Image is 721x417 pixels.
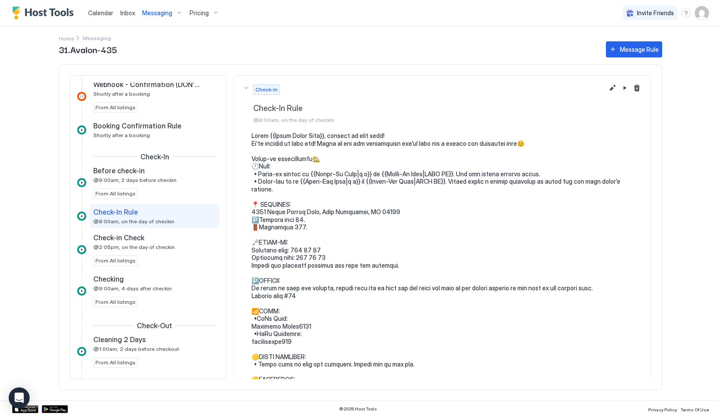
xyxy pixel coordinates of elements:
[93,177,177,183] span: @9:00am, 2 days before checkin
[88,8,113,17] a: Calendar
[137,321,172,330] span: Check-Out
[93,335,146,344] span: Cleaning 2 Days
[93,244,175,250] span: @2:05pm, on the day of checkin
[42,405,68,413] a: Google Play Store
[93,285,172,292] span: @9:00am, 4 days after checkin
[680,407,709,412] span: Terms Of Use
[93,218,174,225] span: @8:00am, on the day of checkin
[12,7,78,20] a: Host Tools Logo
[83,35,111,41] span: Breadcrumb
[620,45,659,54] div: Message Rule
[339,406,377,412] span: © 2025 Host Tools
[59,43,597,56] span: 31.Avalon-435
[93,166,145,175] span: Before check-in
[93,121,181,130] span: Booking Confirmation Rule
[95,104,136,111] span: From All listings
[619,83,630,93] button: Pause Message Rule
[93,346,179,352] span: @1:00am, 2 days before checkout
[680,404,709,414] a: Terms Of Use
[93,208,138,216] span: Check-In Rule
[695,6,709,20] div: User profile
[120,8,135,17] a: Inbox
[681,8,691,18] div: menu
[93,132,150,138] span: Shortly after a booking
[140,152,169,161] span: Check-In
[59,34,74,43] div: Breadcrumb
[632,83,642,93] button: Delete message rule
[606,41,662,57] button: Message Rule
[142,9,172,17] span: Messaging
[95,190,136,198] span: From All listings
[234,76,651,132] button: Check-InCheck-In Rule@8:00am, on the day of checkin
[9,387,30,408] div: Open Intercom Messenger
[648,407,677,412] span: Privacy Policy
[95,257,136,265] span: From All listings
[59,35,74,42] span: Home
[607,83,618,93] button: Edit message rule
[253,117,642,123] span: @8:00am, on the day of checkin
[95,359,136,367] span: From All listings
[253,104,642,114] span: Check-In Rule
[93,91,150,97] span: Shortly after a booking
[120,9,135,17] span: Inbox
[95,298,136,306] span: From All listings
[88,9,113,17] span: Calendar
[255,86,278,94] span: Check-In
[12,405,38,413] a: App Store
[190,9,209,17] span: Pricing
[93,275,124,283] span: Checking
[93,233,144,242] span: Check-in Check
[93,80,202,89] span: Webhook - Confirmation (DON'T REMOVE)
[59,34,74,43] a: Home
[637,9,674,17] span: Invite Friends
[648,404,677,414] a: Privacy Policy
